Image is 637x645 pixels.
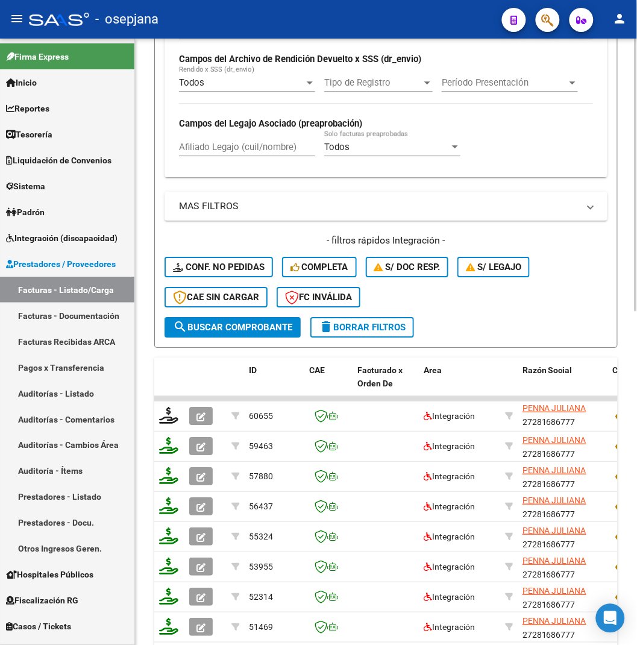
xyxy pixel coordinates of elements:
div: 27281686777 [522,403,603,429]
div: Open Intercom Messenger [596,604,625,633]
span: PENNA JULIANA [522,526,586,535]
span: S/ legajo [466,262,521,272]
span: 55324 [249,532,273,541]
button: S/ Doc Resp. [366,257,449,277]
span: PENNA JULIANA [522,616,586,626]
span: CAE [309,365,325,375]
span: PENNA JULIANA [522,435,586,445]
mat-expansion-panel-header: MAS FILTROS [165,192,607,221]
span: Integración [424,592,475,602]
button: Buscar Comprobante [165,317,301,338]
strong: Campos del Legajo Asociado (preaprobación) [179,118,362,129]
span: Completa [290,262,348,272]
div: 27281686777 [522,524,603,549]
mat-icon: delete [319,319,333,334]
span: Area [424,365,442,375]
button: Borrar Filtros [310,317,414,338]
span: 60655 [249,411,273,421]
span: Casos / Tickets [6,620,71,634]
span: S/ Doc Resp. [374,262,441,272]
datatable-header-cell: Area [419,357,500,411]
span: PENNA JULIANA [522,556,586,565]
span: PENNA JULIANA [522,586,586,596]
span: Integración [424,562,475,571]
div: 27281686777 [522,554,603,579]
span: Período Presentación [442,77,567,88]
span: 59463 [249,441,273,451]
span: Tipo de Registro [324,77,422,88]
span: FC Inválida [285,292,352,303]
mat-icon: person [613,11,627,26]
datatable-header-cell: Facturado x Orden De [353,357,419,411]
span: Todos [324,142,350,153]
span: ID [249,365,257,375]
span: Integración [424,411,475,421]
span: Borrar Filtros [319,322,406,333]
button: Completa [282,257,357,277]
span: Integración [424,532,475,541]
button: Conf. no pedidas [165,257,273,277]
span: PENNA JULIANA [522,496,586,505]
span: 57880 [249,471,273,481]
mat-panel-title: MAS FILTROS [179,200,579,213]
span: Inicio [6,76,37,89]
h4: - filtros rápidos Integración - [165,234,607,247]
span: Integración [424,471,475,481]
span: 51469 [249,622,273,632]
span: Integración (discapacidad) [6,231,118,245]
span: Integración [424,502,475,511]
span: Integración [424,441,475,451]
span: Tesorería [6,128,52,141]
span: Todos [179,77,204,88]
strong: Campos del Archivo de Rendición Devuelto x SSS (dr_envio) [179,54,421,64]
div: 27281686777 [522,614,603,640]
span: CPBT [613,365,635,375]
span: Liquidación de Convenios [6,154,111,167]
span: PENNA JULIANA [522,403,586,413]
span: Reportes [6,102,49,115]
span: 53955 [249,562,273,571]
span: Buscar Comprobante [173,322,292,333]
div: 27281686777 [522,433,603,459]
span: Conf. no pedidas [173,262,265,272]
span: 56437 [249,502,273,511]
span: CAE SIN CARGAR [173,292,259,303]
button: S/ legajo [457,257,530,277]
div: 27281686777 [522,494,603,519]
mat-icon: search [173,319,187,334]
span: Sistema [6,180,45,193]
span: - osepjana [95,6,158,33]
mat-icon: menu [10,11,24,26]
span: 52314 [249,592,273,602]
span: Hospitales Públicos [6,568,93,582]
datatable-header-cell: Razón Social [518,357,608,411]
div: 27281686777 [522,464,603,489]
span: PENNA JULIANA [522,465,586,475]
span: Fiscalización RG [6,594,78,608]
datatable-header-cell: ID [244,357,304,411]
datatable-header-cell: CAE [304,357,353,411]
span: Prestadores / Proveedores [6,257,116,271]
div: 27281686777 [522,584,603,609]
span: Integración [424,622,475,632]
button: FC Inválida [277,287,360,307]
span: Padrón [6,206,45,219]
span: Firma Express [6,50,69,63]
span: Facturado x Orden De [357,365,403,389]
button: CAE SIN CARGAR [165,287,268,307]
span: Razón Social [522,365,573,375]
